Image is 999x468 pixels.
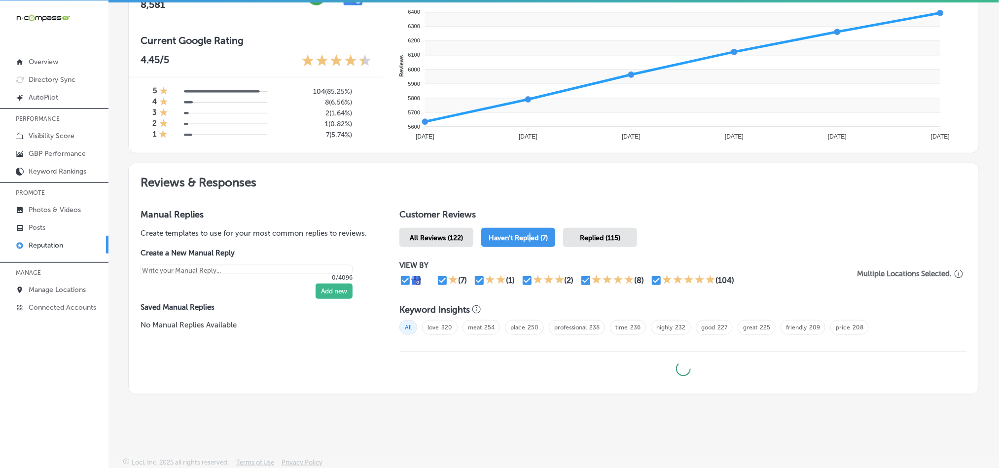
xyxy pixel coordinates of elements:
a: 250 [528,324,538,331]
h5: 1 ( 0.82% ) [285,120,352,128]
tspan: 6000 [408,67,420,72]
a: meat [468,324,482,331]
h4: 5 [153,86,157,97]
a: price [836,324,850,331]
div: (8) [634,276,644,285]
button: Add new [316,284,353,299]
p: GBP Performance [29,149,86,158]
p: Keyword Rankings [29,167,86,176]
h4: 2 [152,119,157,130]
h4: 3 [152,108,157,119]
div: (104) [715,276,734,285]
div: (1) [506,276,515,285]
p: Overview [29,58,58,66]
tspan: [DATE] [416,133,434,140]
tspan: 5600 [408,124,420,130]
tspan: [DATE] [622,133,641,140]
div: 1 Star [159,86,168,97]
p: Visibility Score [29,132,74,140]
p: Photos & Videos [29,206,81,214]
h2: Reviews & Responses [129,163,979,197]
h5: 8 ( 6.56% ) [285,98,352,107]
h5: 2 ( 1.64% ) [285,109,352,117]
span: All [399,320,417,335]
a: love [428,324,439,331]
p: Multiple Locations Selected. [857,269,952,278]
h4: 1 [153,130,156,141]
div: (7) [458,276,467,285]
a: 225 [760,324,770,331]
h3: Keyword Insights [399,304,470,315]
h1: Customer Reviews [399,209,967,224]
h3: Current Google Rating [141,35,372,46]
h5: 104 ( 85.25% ) [285,87,352,96]
h5: 7 ( 5.74% ) [285,131,352,139]
tspan: 6200 [408,38,420,44]
p: Create templates to use for your most common replies to reviews. [141,228,368,239]
div: 3 Stars [533,275,565,287]
label: Create a New Manual Reply [141,249,353,257]
a: friendly [786,324,807,331]
div: 4 Stars [592,275,634,287]
div: 1 Star [159,130,168,141]
p: Reputation [29,241,63,250]
p: Posts [29,223,45,232]
div: 1 Star [448,275,458,287]
p: Locl, Inc. 2025 all rights reserved. [132,459,229,466]
a: 320 [441,324,452,331]
p: 0/4096 [141,274,353,281]
span: All Reviews (122) [410,234,463,242]
div: 1 Star [159,119,168,130]
tspan: [DATE] [725,133,744,140]
div: 2 Stars [485,275,506,287]
p: VIEW BY [399,261,854,270]
p: 4.45 /5 [141,54,169,69]
tspan: 6300 [408,24,420,30]
span: Haven't Replied (7) [489,234,548,242]
span: Replied (115) [580,234,620,242]
p: Connected Accounts [29,303,96,312]
p: Directory Sync [29,75,75,84]
div: 4.45 Stars [301,54,372,69]
a: 254 [484,324,495,331]
a: 236 [630,324,641,331]
tspan: [DATE] [931,133,950,140]
tspan: [DATE] [828,133,847,140]
a: 209 [809,324,820,331]
a: 208 [853,324,863,331]
tspan: 6400 [408,9,420,15]
tspan: 6100 [408,52,420,58]
h3: Manual Replies [141,209,368,220]
div: (2) [565,276,574,285]
p: Manage Locations [29,286,86,294]
a: good [701,324,715,331]
tspan: [DATE] [519,133,537,140]
div: 1 Star [159,108,168,119]
textarea: Create your Quick Reply [141,265,353,274]
tspan: 5900 [408,81,420,87]
a: place [510,324,525,331]
div: 1 Star [159,97,168,108]
p: AutoPilot [29,93,58,102]
h4: 4 [152,97,157,108]
p: No Manual Replies Available [141,320,368,330]
label: Saved Manual Replies [141,303,368,312]
a: 238 [589,324,600,331]
a: highly [656,324,673,331]
a: great [743,324,757,331]
a: 227 [717,324,727,331]
text: Reviews [398,55,404,77]
img: 660ab0bf-5cc7-4cb8-ba1c-48b5ae0f18e60NCTV_CLogo_TV_Black_-500x88.png [16,13,70,23]
div: 5 Stars [662,275,715,287]
tspan: 5700 [408,109,420,115]
a: time [615,324,628,331]
a: professional [554,324,587,331]
a: 232 [675,324,685,331]
tspan: 5800 [408,95,420,101]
